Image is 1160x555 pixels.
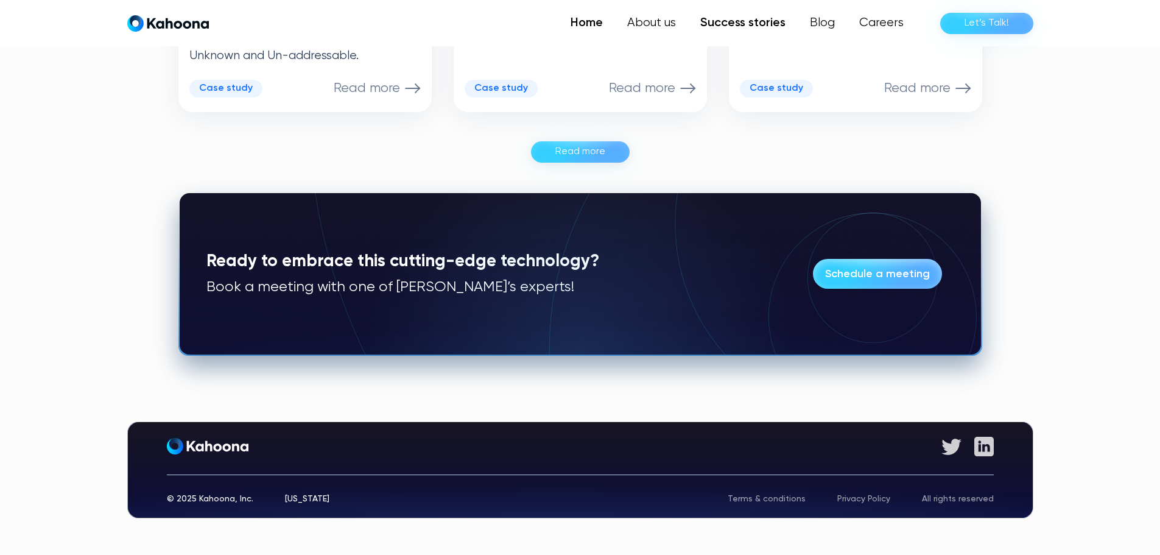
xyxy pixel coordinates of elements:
[884,80,951,96] p: Read more
[728,495,806,503] a: Terms & conditions
[558,11,615,35] a: Home
[206,278,599,297] p: Book a meeting with one of [PERSON_NAME]’s experts!
[847,11,916,35] a: Careers
[922,495,994,503] div: All rights reserved
[127,15,209,32] a: home
[167,495,253,503] div: © 2025 Kahoona, Inc.
[798,11,847,35] a: Blog
[334,80,400,96] p: Read more
[615,11,688,35] a: About us
[609,80,675,96] p: Read more
[206,253,599,270] strong: Ready to embrace this cutting-edge technology?
[750,83,803,94] div: Case study
[285,495,329,503] div: [US_STATE]
[688,11,798,35] a: Success stories
[940,13,1033,34] a: Let’s Talk!
[531,141,630,163] a: Read more
[474,83,528,94] div: Case study
[837,495,890,503] a: Privacy Policy
[813,259,942,289] a: Schedule a meeting
[555,142,605,161] div: Read more
[965,13,1009,33] div: Let’s Talk!
[825,264,930,284] div: Schedule a meeting
[199,83,253,94] div: Case study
